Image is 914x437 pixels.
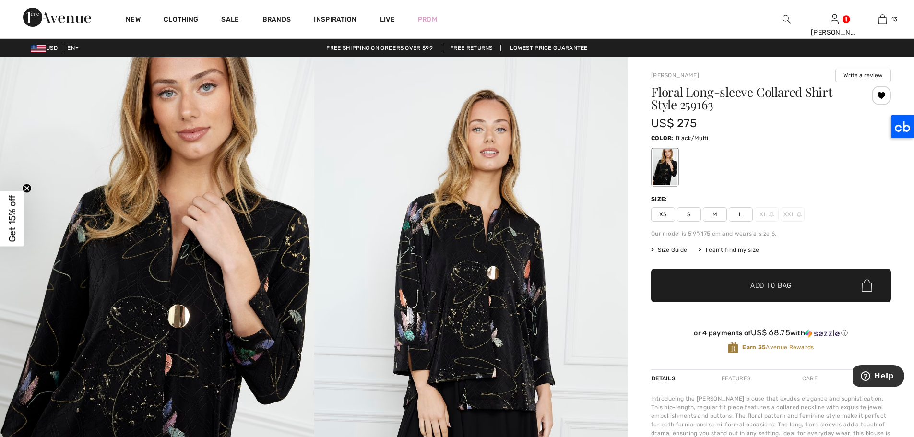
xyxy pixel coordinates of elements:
[651,246,687,254] span: Size Guide
[126,15,141,25] a: New
[164,15,198,25] a: Clothing
[262,15,291,25] a: Brands
[755,207,779,222] span: XL
[878,13,887,25] img: My Bag
[862,279,872,292] img: Bag.svg
[7,195,18,242] span: Get 15% off
[703,207,727,222] span: M
[769,212,774,217] img: ring-m.svg
[651,86,851,111] h1: Floral Long-sleeve Collared Shirt Style 259163
[677,207,701,222] span: S
[728,341,738,354] img: Avenue Rewards
[651,370,678,387] div: Details
[651,229,891,238] div: Our model is 5'9"/175 cm and wears a size 6.
[319,45,440,51] a: Free shipping on orders over $99
[23,8,91,27] img: 1ère Avenue
[794,370,826,387] div: Care
[651,269,891,302] button: Add to Bag
[22,183,32,193] button: Close teaser
[651,72,699,79] a: [PERSON_NAME]
[418,14,437,24] a: Prom
[31,45,61,51] span: USD
[811,27,858,37] div: [PERSON_NAME]
[380,14,395,24] a: Live
[651,328,891,338] div: or 4 payments of with
[781,207,805,222] span: XXL
[835,69,891,82] button: Write a review
[699,246,759,254] div: I can't find my size
[831,14,839,24] a: Sign In
[729,207,753,222] span: L
[853,365,904,389] iframe: Opens a widget where you can find more information
[314,15,356,25] span: Inspiration
[742,344,766,351] strong: Earn 35
[653,149,677,185] div: Black/Multi
[713,370,759,387] div: Features
[805,329,840,338] img: Sezzle
[651,207,675,222] span: XS
[651,328,891,341] div: or 4 payments ofUS$ 68.75withSezzle Click to learn more about Sezzle
[783,13,791,25] img: search the website
[742,343,814,352] span: Avenue Rewards
[651,135,674,142] span: Color:
[859,13,906,25] a: 13
[442,45,501,51] a: Free Returns
[750,281,792,291] span: Add to Bag
[221,15,239,25] a: Sale
[676,135,708,142] span: Black/Multi
[831,13,839,25] img: My Info
[651,117,697,130] span: US$ 275
[797,212,802,217] img: ring-m.svg
[651,195,669,203] div: Size:
[31,45,46,52] img: US Dollar
[751,328,790,337] span: US$ 68.75
[502,45,595,51] a: Lowest Price Guarantee
[67,45,79,51] span: EN
[891,15,898,24] span: 13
